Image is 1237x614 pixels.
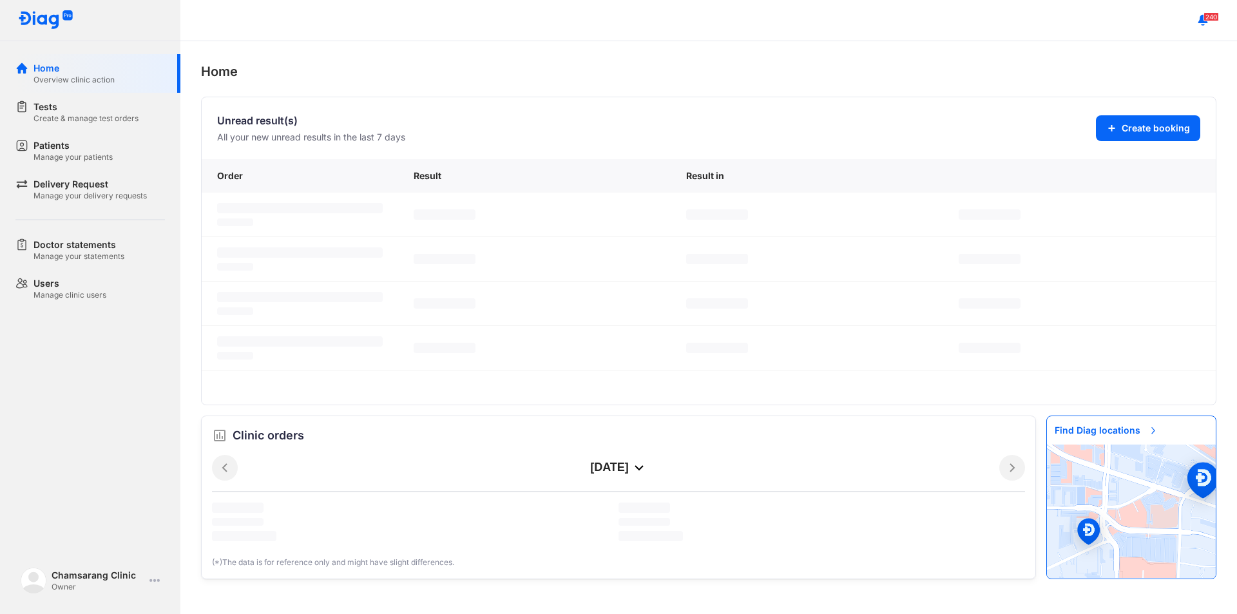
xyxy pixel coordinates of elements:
[959,254,1021,264] span: ‌
[34,238,124,251] div: Doctor statements
[34,113,139,124] div: Create & manage test orders
[618,518,670,526] span: ‌
[414,209,475,220] span: ‌
[34,290,106,300] div: Manage clinic users
[34,75,115,85] div: Overview clinic action
[201,62,1216,81] div: Home
[217,307,253,315] span: ‌
[414,298,475,309] span: ‌
[34,178,147,191] div: Delivery Request
[686,209,748,220] span: ‌
[618,531,683,541] span: ‌
[212,557,1025,568] div: (*)The data is for reference only and might have slight differences.
[217,247,383,258] span: ‌
[686,254,748,264] span: ‌
[212,503,264,513] span: ‌
[233,427,304,445] span: Clinic orders
[34,139,113,152] div: Patients
[1203,12,1219,21] span: 240
[1122,122,1190,135] span: Create booking
[686,298,748,309] span: ‌
[202,159,398,193] div: Order
[34,152,113,162] div: Manage your patients
[212,428,227,443] img: order.5a6da16c.svg
[217,131,405,144] div: All your new unread results in the last 7 days
[217,292,383,302] span: ‌
[217,203,383,213] span: ‌
[34,62,115,75] div: Home
[18,10,73,30] img: logo
[217,218,253,226] span: ‌
[671,159,943,193] div: Result in
[217,113,405,128] div: Unread result(s)
[217,336,383,347] span: ‌
[414,343,475,353] span: ‌
[217,263,253,271] span: ‌
[217,352,253,360] span: ‌
[1047,416,1166,445] span: Find Diag locations
[238,460,999,475] div: [DATE]
[52,582,144,592] div: Owner
[34,251,124,262] div: Manage your statements
[618,503,670,513] span: ‌
[21,568,46,593] img: logo
[34,277,106,290] div: Users
[34,191,147,201] div: Manage your delivery requests
[959,298,1021,309] span: ‌
[398,159,671,193] div: Result
[212,531,276,541] span: ‌
[686,343,748,353] span: ‌
[414,254,475,264] span: ‌
[959,209,1021,220] span: ‌
[1096,115,1200,141] button: Create booking
[212,518,264,526] span: ‌
[959,343,1021,353] span: ‌
[52,569,144,582] div: Chamsarang Clinic
[34,101,139,113] div: Tests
